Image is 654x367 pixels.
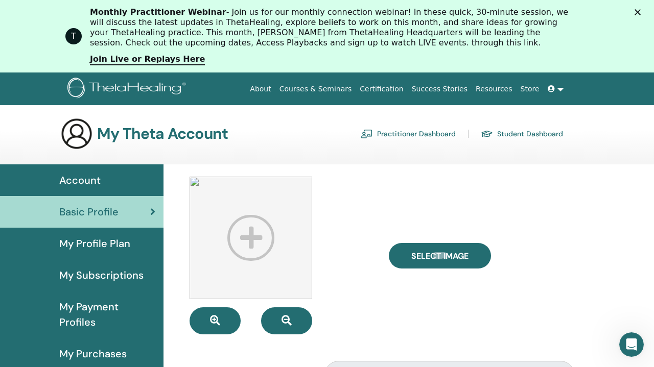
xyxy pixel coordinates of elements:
[411,251,469,261] span: Select Image
[472,80,517,99] a: Resources
[361,129,373,138] img: chalkboard-teacher.svg
[65,28,82,44] div: Profile image for ThetaHealing
[246,80,275,99] a: About
[635,9,645,15] div: 关闭
[481,130,493,138] img: graduation-cap.svg
[67,78,190,101] img: logo.png
[90,7,572,48] div: - Join us for our monthly connection webinar! In these quick, 30-minute session, we will discuss ...
[59,236,130,251] span: My Profile Plan
[408,80,472,99] a: Success Stories
[59,204,119,219] span: Basic Profile
[59,299,155,330] span: My Payment Profiles
[356,80,407,99] a: Certification
[433,252,447,259] input: Select Image
[59,173,101,188] span: Account
[190,177,312,299] img: profile
[481,126,563,142] a: Student Dashboard
[275,80,356,99] a: Courses & Seminars
[59,267,144,283] span: My Subscriptions
[90,54,205,65] a: Join Live or Replays Here
[90,7,226,17] b: Monthly Practitioner Webinar
[97,125,228,143] h3: My Theta Account
[619,332,644,357] iframe: Intercom live chat
[59,346,127,361] span: My Purchases
[517,80,544,99] a: Store
[60,117,93,150] img: generic-user-icon.jpg
[361,126,456,142] a: Practitioner Dashboard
